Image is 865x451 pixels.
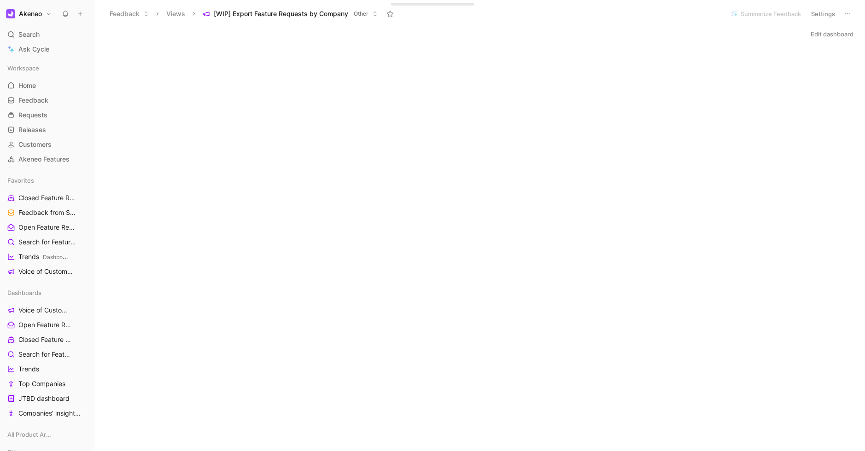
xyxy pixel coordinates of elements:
[4,333,90,347] a: Closed Feature Requests
[214,9,348,18] span: [WIP] Export Feature Requests by Company
[18,223,76,232] span: Open Feature Requests
[199,7,382,21] button: [WIP] Export Feature Requests by CompanyOther
[43,254,74,260] span: Dashboards
[807,7,839,20] button: Settings
[18,320,71,330] span: Open Feature Requests
[6,9,15,18] img: Akeneo
[18,237,77,247] span: Search for Feature Requests
[4,79,90,93] a: Home
[4,428,90,444] div: All Product Areas
[4,61,90,75] div: Workspace
[7,288,41,297] span: Dashboards
[4,123,90,137] a: Releases
[4,318,90,332] a: Open Feature Requests
[4,286,90,300] div: Dashboards
[4,152,90,166] a: Akeneo Features
[807,28,858,40] button: Edit dashboard
[18,267,74,277] span: Voice of Customers
[18,155,70,164] span: Akeneo Features
[4,235,90,249] a: Search for Feature Requests
[4,173,90,187] div: Favorites
[19,10,42,18] h1: Akeneo
[18,364,39,374] span: Trends
[18,110,47,120] span: Requests
[4,392,90,405] a: JTBD dashboard
[18,208,78,218] span: Feedback from Support Team
[18,193,76,203] span: Closed Feature Requests
[4,428,90,441] div: All Product Areas
[7,64,39,73] span: Workspace
[18,125,46,134] span: Releases
[18,252,68,262] span: Trends
[18,44,49,55] span: Ask Cycle
[162,7,189,21] button: Views
[105,7,153,21] button: Feedback
[18,335,72,344] span: Closed Feature Requests
[4,42,90,56] a: Ask Cycle
[4,191,90,205] a: Closed Feature Requests
[7,176,34,185] span: Favorites
[4,250,90,264] a: TrendsDashboards
[18,140,52,149] span: Customers
[354,9,368,18] span: Other
[4,406,90,420] a: Companies' insights (Test [PERSON_NAME])
[18,96,48,105] span: Feedback
[4,265,90,278] a: Voice of Customers
[4,93,90,107] a: Feedback
[18,350,74,359] span: Search for Feature Requests
[4,286,90,420] div: DashboardsVoice of CustomersOpen Feature RequestsClosed Feature RequestsSearch for Feature Reques...
[4,28,90,41] div: Search
[4,377,90,391] a: Top Companies
[18,29,40,40] span: Search
[4,7,54,20] button: AkeneoAkeneo
[4,347,90,361] a: Search for Feature Requests
[4,108,90,122] a: Requests
[4,220,90,234] a: Open Feature Requests
[7,430,53,439] span: All Product Areas
[18,81,36,90] span: Home
[4,303,90,317] a: Voice of Customers
[18,379,65,388] span: Top Companies
[18,409,82,418] span: Companies' insights (Test [PERSON_NAME])
[18,306,69,315] span: Voice of Customers
[4,138,90,151] a: Customers
[4,362,90,376] a: Trends
[4,206,90,220] a: Feedback from Support Team
[726,7,805,20] button: Summarize Feedback
[18,394,70,403] span: JTBD dashboard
